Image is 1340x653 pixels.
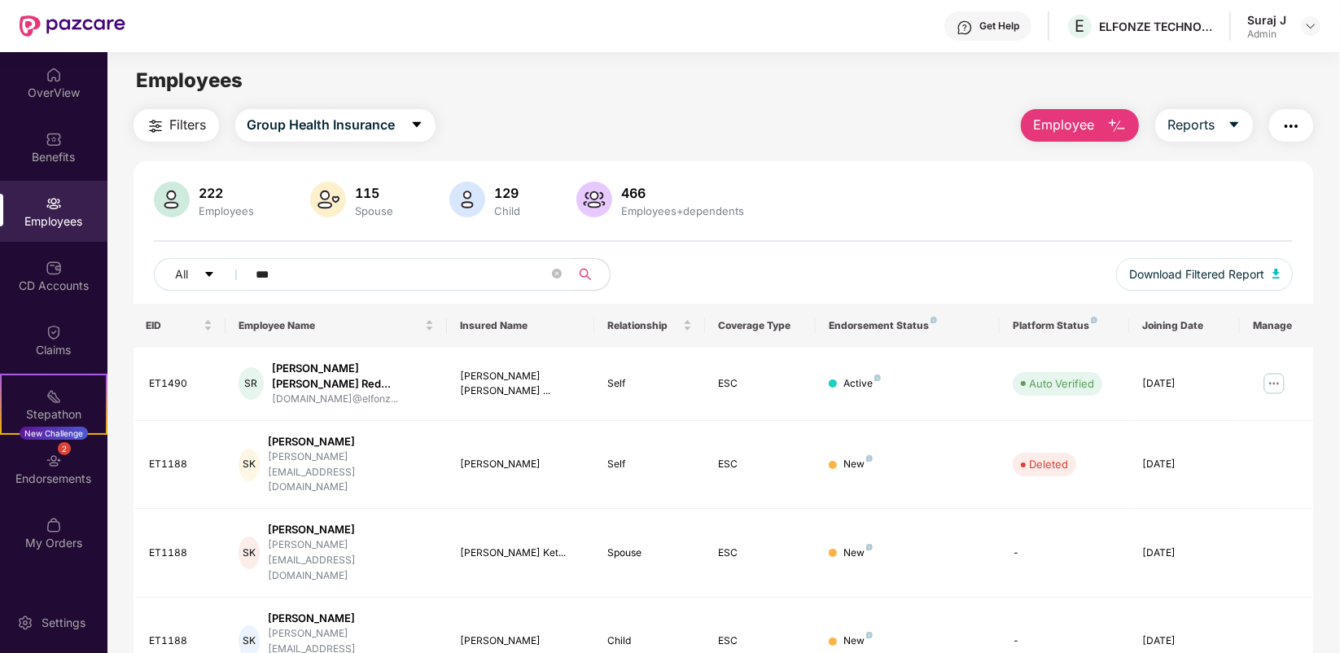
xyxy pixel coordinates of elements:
div: SK [239,449,261,481]
div: ET1188 [150,633,212,649]
span: Employee [1033,115,1094,135]
div: Spouse [607,546,692,561]
img: svg+xml;base64,PHN2ZyB4bWxucz0iaHR0cDovL3d3dy53My5vcmcvMjAwMC9zdmciIHdpZHRoPSI4IiBoZWlnaHQ9IjgiIH... [866,544,873,550]
img: svg+xml;base64,PHN2ZyB4bWxucz0iaHR0cDovL3d3dy53My5vcmcvMjAwMC9zdmciIHdpZHRoPSI4IiBoZWlnaHQ9IjgiIH... [931,317,937,323]
img: svg+xml;base64,PHN2ZyBpZD0iSGVscC0zMngzMiIgeG1sbnM9Imh0dHA6Ly93d3cudzMub3JnLzIwMDAvc3ZnIiB3aWR0aD... [957,20,973,36]
th: Joining Date [1129,304,1240,348]
div: [PERSON_NAME][EMAIL_ADDRESS][DOMAIN_NAME] [268,537,433,584]
div: ESC [718,457,803,472]
button: Group Health Insurancecaret-down [235,109,436,142]
div: ELFONZE TECHNOLOGIES PRIVATE LIMITED [1099,19,1213,34]
th: Manage [1240,304,1314,348]
button: Download Filtered Report [1116,258,1294,291]
button: Allcaret-down [154,258,253,291]
div: Employees+dependents [619,204,748,217]
span: caret-down [1228,118,1241,133]
th: Insured Name [447,304,594,348]
div: Self [607,376,692,392]
div: Settings [37,615,90,631]
div: [DATE] [1142,457,1227,472]
div: SK [239,537,261,569]
td: - [1000,509,1129,598]
div: ET1490 [150,376,212,392]
div: [PERSON_NAME] [268,611,433,626]
img: svg+xml;base64,PHN2ZyB4bWxucz0iaHR0cDovL3d3dy53My5vcmcvMjAwMC9zdmciIHdpZHRoPSIyMSIgaGVpZ2h0PSIyMC... [46,388,62,405]
span: search [570,268,602,281]
th: Employee Name [226,304,447,348]
div: [PERSON_NAME] [460,633,581,649]
button: Reportscaret-down [1155,109,1253,142]
div: [PERSON_NAME] [PERSON_NAME] ... [460,369,581,400]
div: Platform Status [1013,319,1116,332]
span: Download Filtered Report [1129,265,1264,283]
img: svg+xml;base64,PHN2ZyBpZD0iRW5kb3JzZW1lbnRzIiB4bWxucz0iaHR0cDovL3d3dy53My5vcmcvMjAwMC9zdmciIHdpZH... [46,453,62,469]
div: New Challenge [20,427,88,440]
div: ET1188 [150,457,212,472]
div: [DATE] [1142,546,1227,561]
img: svg+xml;base64,PHN2ZyB4bWxucz0iaHR0cDovL3d3dy53My5vcmcvMjAwMC9zdmciIHhtbG5zOnhsaW5rPSJodHRwOi8vd3... [1107,116,1127,136]
img: svg+xml;base64,PHN2ZyB4bWxucz0iaHR0cDovL3d3dy53My5vcmcvMjAwMC9zdmciIHhtbG5zOnhsaW5rPSJodHRwOi8vd3... [1272,269,1281,278]
img: svg+xml;base64,PHN2ZyB4bWxucz0iaHR0cDovL3d3dy53My5vcmcvMjAwMC9zdmciIHhtbG5zOnhsaW5rPSJodHRwOi8vd3... [310,182,346,217]
img: svg+xml;base64,PHN2ZyB4bWxucz0iaHR0cDovL3d3dy53My5vcmcvMjAwMC9zdmciIHdpZHRoPSI4IiBoZWlnaHQ9IjgiIH... [874,375,881,381]
div: 129 [492,185,524,201]
span: caret-down [410,118,423,133]
img: svg+xml;base64,PHN2ZyBpZD0iQmVuZWZpdHMiIHhtbG5zPSJodHRwOi8vd3d3LnczLm9yZy8yMDAwL3N2ZyIgd2lkdGg9Ij... [46,131,62,147]
div: 115 [353,185,397,201]
span: Employee Name [239,319,422,332]
div: ESC [718,546,803,561]
span: Filters [170,115,207,135]
div: New [843,546,873,561]
span: Relationship [607,319,680,332]
div: Admin [1247,28,1286,41]
button: Employee [1021,109,1139,142]
div: Spouse [353,204,397,217]
span: close-circle [552,269,562,278]
div: Active [843,376,881,392]
div: [PERSON_NAME] Ket... [460,546,581,561]
img: svg+xml;base64,PHN2ZyB4bWxucz0iaHR0cDovL3d3dy53My5vcmcvMjAwMC9zdmciIHdpZHRoPSI4IiBoZWlnaHQ9IjgiIH... [1091,317,1097,323]
span: caret-down [204,269,215,282]
img: svg+xml;base64,PHN2ZyBpZD0iSG9tZSIgeG1sbnM9Imh0dHA6Ly93d3cudzMub3JnLzIwMDAvc3ZnIiB3aWR0aD0iMjAiIG... [46,67,62,83]
div: New [843,633,873,649]
div: New [843,457,873,472]
img: svg+xml;base64,PHN2ZyBpZD0iU2V0dGluZy0yMHgyMCIgeG1sbnM9Imh0dHA6Ly93d3cudzMub3JnLzIwMDAvc3ZnIiB3aW... [17,615,33,631]
img: svg+xml;base64,PHN2ZyBpZD0iQ0RfQWNjb3VudHMiIGRhdGEtbmFtZT0iQ0QgQWNjb3VudHMiIHhtbG5zPSJodHRwOi8vd3... [46,260,62,276]
span: Employees [136,68,243,92]
img: svg+xml;base64,PHN2ZyBpZD0iTXlfT3JkZXJzIiBkYXRhLW5hbWU9Ik15IE9yZGVycyIgeG1sbnM9Imh0dHA6Ly93d3cudz... [46,517,62,533]
img: svg+xml;base64,PHN2ZyB4bWxucz0iaHR0cDovL3d3dy53My5vcmcvMjAwMC9zdmciIHhtbG5zOnhsaW5rPSJodHRwOi8vd3... [449,182,485,217]
img: svg+xml;base64,PHN2ZyBpZD0iRW1wbG95ZWVzIiB4bWxucz0iaHR0cDovL3d3dy53My5vcmcvMjAwMC9zdmciIHdpZHRoPS... [46,195,62,212]
div: Stepathon [2,406,106,423]
div: Endorsement Status [829,319,987,332]
img: svg+xml;base64,PHN2ZyB4bWxucz0iaHR0cDovL3d3dy53My5vcmcvMjAwMC9zdmciIHdpZHRoPSI4IiBoZWlnaHQ9IjgiIH... [866,632,873,638]
div: [PERSON_NAME] [PERSON_NAME] Red... [272,361,434,392]
div: [DOMAIN_NAME]@elfonz... [272,392,434,407]
div: [PERSON_NAME] [460,457,581,472]
img: svg+xml;base64,PHN2ZyBpZD0iQ2xhaW0iIHhtbG5zPSJodHRwOi8vd3d3LnczLm9yZy8yMDAwL3N2ZyIgd2lkdGg9IjIwIi... [46,324,62,340]
img: svg+xml;base64,PHN2ZyB4bWxucz0iaHR0cDovL3d3dy53My5vcmcvMjAwMC9zdmciIHdpZHRoPSIyNCIgaGVpZ2h0PSIyNC... [146,116,165,136]
img: manageButton [1261,370,1287,397]
div: [DATE] [1142,376,1227,392]
div: Get Help [979,20,1019,33]
div: Child [492,204,524,217]
button: Filters [134,109,219,142]
div: [PERSON_NAME][EMAIL_ADDRESS][DOMAIN_NAME] [268,449,433,496]
div: 2 [58,442,71,455]
div: [PERSON_NAME] [268,434,433,449]
div: 222 [196,185,258,201]
div: Deleted [1029,456,1068,472]
img: svg+xml;base64,PHN2ZyB4bWxucz0iaHR0cDovL3d3dy53My5vcmcvMjAwMC9zdmciIHhtbG5zOnhsaW5rPSJodHRwOi8vd3... [154,182,190,217]
span: EID [147,319,200,332]
img: New Pazcare Logo [20,15,125,37]
div: Auto Verified [1029,375,1094,392]
button: search [570,258,611,291]
div: [PERSON_NAME] [268,522,433,537]
img: svg+xml;base64,PHN2ZyB4bWxucz0iaHR0cDovL3d3dy53My5vcmcvMjAwMC9zdmciIHdpZHRoPSI4IiBoZWlnaHQ9IjgiIH... [866,455,873,462]
div: Suraj J [1247,12,1286,28]
img: svg+xml;base64,PHN2ZyB4bWxucz0iaHR0cDovL3d3dy53My5vcmcvMjAwMC9zdmciIHdpZHRoPSIyNCIgaGVpZ2h0PSIyNC... [1281,116,1301,136]
div: Child [607,633,692,649]
img: svg+xml;base64,PHN2ZyB4bWxucz0iaHR0cDovL3d3dy53My5vcmcvMjAwMC9zdmciIHhtbG5zOnhsaW5rPSJodHRwOi8vd3... [576,182,612,217]
img: svg+xml;base64,PHN2ZyBpZD0iRHJvcGRvd24tMzJ4MzIiIHhtbG5zPSJodHRwOi8vd3d3LnczLm9yZy8yMDAwL3N2ZyIgd2... [1304,20,1317,33]
div: [DATE] [1142,633,1227,649]
div: Self [607,457,692,472]
th: Coverage Type [705,304,816,348]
